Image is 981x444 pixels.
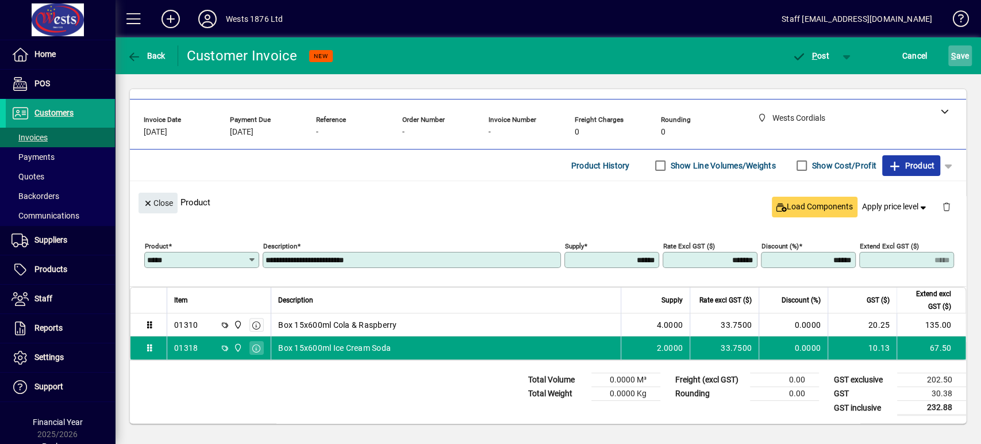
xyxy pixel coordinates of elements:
[776,201,853,213] span: Load Components
[6,373,115,401] a: Support
[6,147,115,167] a: Payments
[828,401,897,415] td: GST inclusive
[11,192,59,201] span: Backorders
[263,242,297,250] mat-label: Description
[828,387,897,401] td: GST
[759,336,828,359] td: 0.0000
[857,197,933,217] button: Apply price level
[488,128,491,137] span: -
[6,70,115,98] a: POS
[951,47,969,65] span: ave
[174,319,198,331] div: 01310
[33,418,83,427] span: Financial Year
[933,201,960,212] app-page-header-button: Delete
[174,294,188,307] span: Item
[663,242,715,250] mat-label: Rate excl GST ($)
[522,387,591,401] td: Total Weight
[34,353,64,362] span: Settings
[759,313,828,336] td: 0.0000
[862,201,929,213] span: Apply price level
[127,51,166,60] span: Back
[34,265,67,274] span: Products
[278,319,397,331] span: Box 15x600ml Cola & Raspberry
[152,9,189,29] button: Add
[697,342,752,354] div: 33.7500
[657,319,683,331] span: 4.0000
[782,10,932,28] div: Staff [EMAIL_ADDRESS][DOMAIN_NAME]
[828,373,897,387] td: GST exclusive
[772,197,857,217] button: Load Components
[314,52,328,60] span: NEW
[11,211,79,220] span: Communications
[591,387,660,401] td: 0.0000 Kg
[115,45,178,66] app-page-header-button: Back
[6,128,115,147] a: Invoices
[897,336,965,359] td: 67.50
[860,242,919,250] mat-label: Extend excl GST ($)
[6,186,115,206] a: Backorders
[136,197,180,208] app-page-header-button: Close
[6,40,115,69] a: Home
[761,242,799,250] mat-label: Discount (%)
[278,294,313,307] span: Description
[933,193,960,220] button: Delete
[571,156,630,175] span: Product History
[904,288,951,313] span: Extend excl GST ($)
[278,342,391,354] span: Box 15x600ml Ice Cream Soda
[882,155,940,176] button: Product
[11,152,55,162] span: Payments
[230,319,244,331] span: Wests Cordials
[565,242,584,250] mat-label: Supply
[897,373,966,387] td: 202.50
[130,181,966,223] div: Product
[230,128,253,137] span: [DATE]
[143,194,173,213] span: Close
[174,342,198,354] div: 01318
[6,314,115,343] a: Reports
[897,313,965,336] td: 135.00
[661,128,665,137] span: 0
[34,323,63,332] span: Reports
[6,343,115,372] a: Settings
[897,387,966,401] td: 30.38
[888,156,934,175] span: Product
[230,342,244,354] span: Wests Cordials
[145,242,168,250] mat-label: Product
[897,401,966,415] td: 232.88
[316,128,318,137] span: -
[139,193,178,213] button: Close
[899,45,930,66] button: Cancel
[828,313,897,336] td: 20.25
[750,387,819,401] td: 0.00
[34,79,50,88] span: POS
[697,319,752,331] div: 33.7500
[670,387,750,401] td: Rounding
[699,294,752,307] span: Rate excl GST ($)
[124,45,168,66] button: Back
[6,255,115,284] a: Products
[34,294,52,303] span: Staff
[34,108,74,117] span: Customers
[567,155,634,176] button: Product History
[661,294,683,307] span: Supply
[810,160,876,171] label: Show Cost/Profit
[828,336,897,359] td: 10.13
[6,206,115,225] a: Communications
[6,167,115,186] a: Quotes
[750,373,819,387] td: 0.00
[11,172,44,181] span: Quotes
[902,47,928,65] span: Cancel
[948,45,972,66] button: Save
[6,285,115,313] a: Staff
[786,45,835,66] button: Post
[187,47,298,65] div: Customer Invoice
[867,294,890,307] span: GST ($)
[812,51,817,60] span: P
[522,373,591,387] td: Total Volume
[575,128,579,137] span: 0
[226,10,283,28] div: Wests 1876 Ltd
[944,2,967,40] a: Knowledge Base
[34,49,56,59] span: Home
[6,226,115,255] a: Suppliers
[591,373,660,387] td: 0.0000 M³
